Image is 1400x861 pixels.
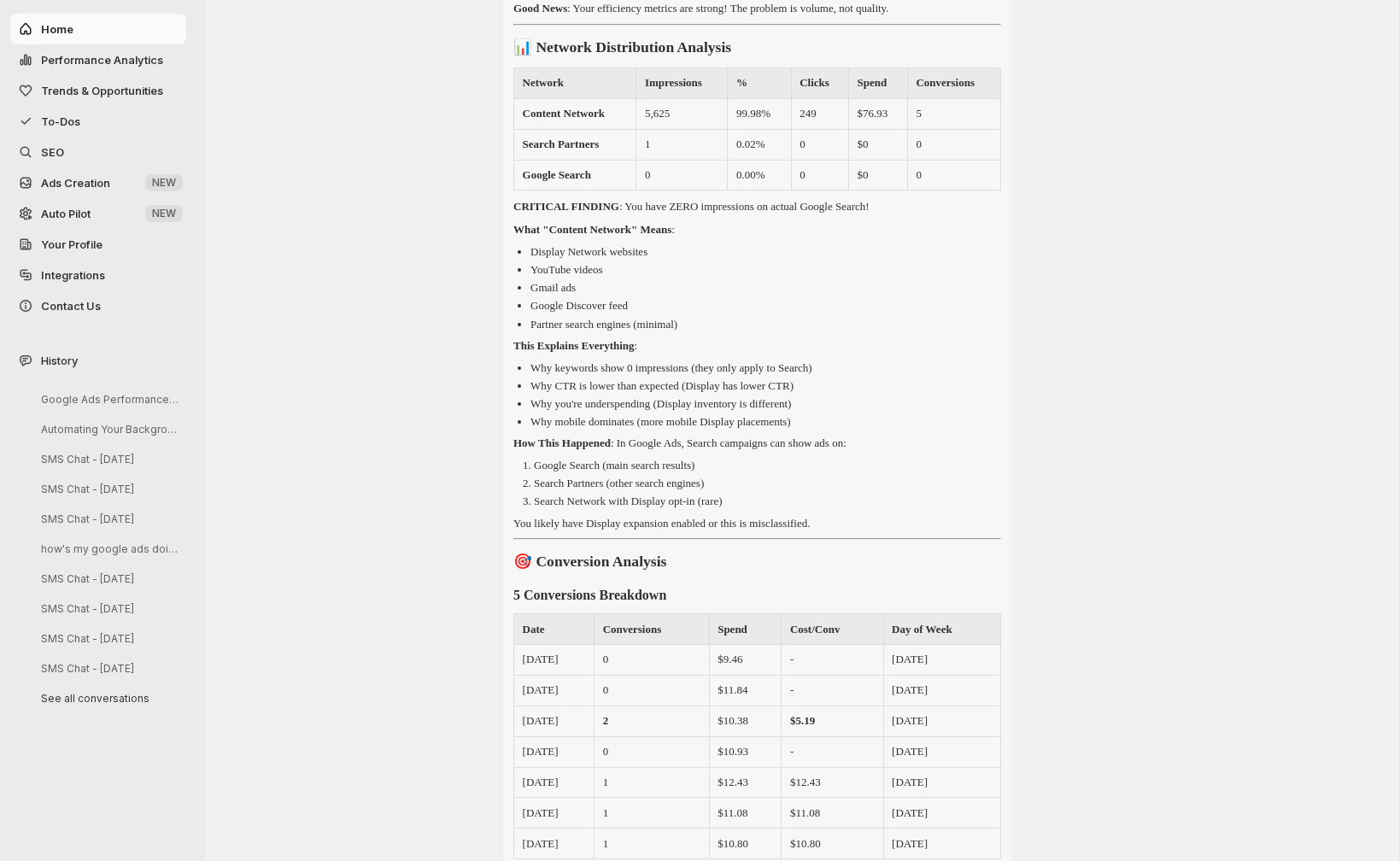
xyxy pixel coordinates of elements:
td: 1 [636,129,728,160]
td: $10.80 [709,829,782,859]
th: Spend [709,614,782,645]
strong: How This Happened [513,436,611,449]
td: 0.02% [728,129,791,160]
p: Google Discover feed [530,299,628,312]
td: 99.98% [728,98,791,129]
td: [DATE] [514,767,595,798]
td: - [782,736,883,767]
p: Why you're underspending (Display inventory is different) [530,397,791,410]
td: [DATE] [883,675,1000,706]
p: Partner search engines (minimal) [530,318,677,331]
strong: $5.19 [790,714,815,727]
td: [DATE] [514,798,595,829]
span: Home [41,22,73,36]
span: Integrations [41,268,105,282]
td: $0 [849,160,908,190]
th: Date [514,614,595,645]
a: Integrations [10,260,186,290]
td: [DATE] [883,767,1000,798]
td: 5 [907,98,1000,129]
button: SMS Chat - [DATE] [27,446,190,472]
span: To-Dos [41,114,80,128]
button: how's my google ads doing [DATE]? [27,536,190,562]
td: 0 [595,675,710,706]
button: SMS Chat - [DATE] [27,595,190,622]
td: [DATE] [883,736,1000,767]
th: Impressions [636,67,728,98]
th: Conversions [907,67,1000,98]
td: [DATE] [883,798,1000,829]
span: History [41,352,78,369]
td: [DATE] [514,829,595,859]
p: : You have ZERO impressions on actual Google Search! [513,197,1001,216]
button: Performance Analytics [10,44,186,75]
td: $12.43 [782,767,883,798]
td: [DATE] [514,645,595,676]
span: Ads Creation [41,176,110,190]
span: Trends & Opportunities [41,84,163,97]
td: 1 [595,767,710,798]
strong: This Explains Everything [513,339,635,352]
td: 0 [595,736,710,767]
span: Auto Pilot [41,207,91,220]
a: SEO [10,137,186,167]
td: 0 [595,645,710,676]
td: 1 [595,798,710,829]
td: 0 [791,160,848,190]
td: $10.38 [709,706,782,736]
td: [DATE] [514,736,595,767]
td: $9.46 [709,645,782,676]
td: $11.08 [782,798,883,829]
p: Search Partners (other search engines) [534,477,704,489]
p: Why CTR is lower than expected (Display has lower CTR) [530,379,794,392]
td: [DATE] [883,645,1000,676]
th: Spend [849,67,908,98]
span: Performance Analytics [41,53,163,67]
strong: 2 [603,714,609,727]
th: Cost/Conv [782,614,883,645]
td: 0 [636,160,728,190]
th: Conversions [595,614,710,645]
a: Your Profile [10,229,186,260]
button: To-Dos [10,106,186,137]
button: Home [10,14,186,44]
strong: 📊 Network Distribution Analysis [513,38,731,56]
th: Day of Week [883,614,1000,645]
a: Auto Pilot [10,198,186,229]
strong: 🎯 Conversion Analysis [513,553,666,570]
th: Network [514,67,636,98]
td: - [782,675,883,706]
strong: Google Search [523,168,591,181]
td: [DATE] [514,706,595,736]
td: [DATE] [514,675,595,706]
p: Search Network with Display opt-in (rare) [534,495,723,507]
strong: Good News [513,2,567,15]
strong: Content Network [523,107,605,120]
span: SEO [41,145,64,159]
strong: 5 Conversions Breakdown [513,588,666,602]
button: See all conversations [27,685,190,712]
td: $10.80 [782,829,883,859]
span: NEW [152,176,176,190]
td: $0 [849,129,908,160]
td: $10.93 [709,736,782,767]
strong: Search Partners [523,138,600,150]
button: Google Ads Performance Analysis and Recommendations [27,386,190,413]
button: SMS Chat - [DATE] [27,625,190,652]
td: 0 [907,129,1000,160]
button: SMS Chat - [DATE] [27,506,190,532]
span: Your Profile [41,237,103,251]
button: Trends & Opportunities [10,75,186,106]
button: SMS Chat - [DATE] [27,565,190,592]
td: 0.00% [728,160,791,190]
p: Display Network websites [530,245,647,258]
td: [DATE] [883,706,1000,736]
td: [DATE] [883,829,1000,859]
button: SMS Chat - [DATE] [27,476,190,502]
th: Clicks [791,67,848,98]
td: 0 [907,160,1000,190]
td: 0 [791,129,848,160]
p: : [513,220,1001,239]
td: 5,625 [636,98,728,129]
p: Google Search (main search results) [534,459,694,471]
